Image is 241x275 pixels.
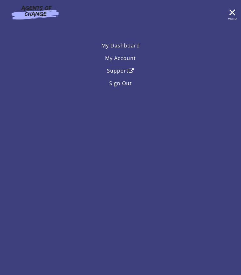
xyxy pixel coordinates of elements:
[5,5,65,19] img: Agents of Change Logo
[228,12,236,13] span: Toggle menu
[129,68,134,73] i: Open in a new window
[5,52,236,64] a: My Account
[5,39,236,52] a: My Dashboard
[228,17,237,20] span: Menu
[5,77,236,90] a: Sign Out
[228,9,236,16] button: Toggle menu Menu
[5,64,236,77] a: SupportOpen in a new window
